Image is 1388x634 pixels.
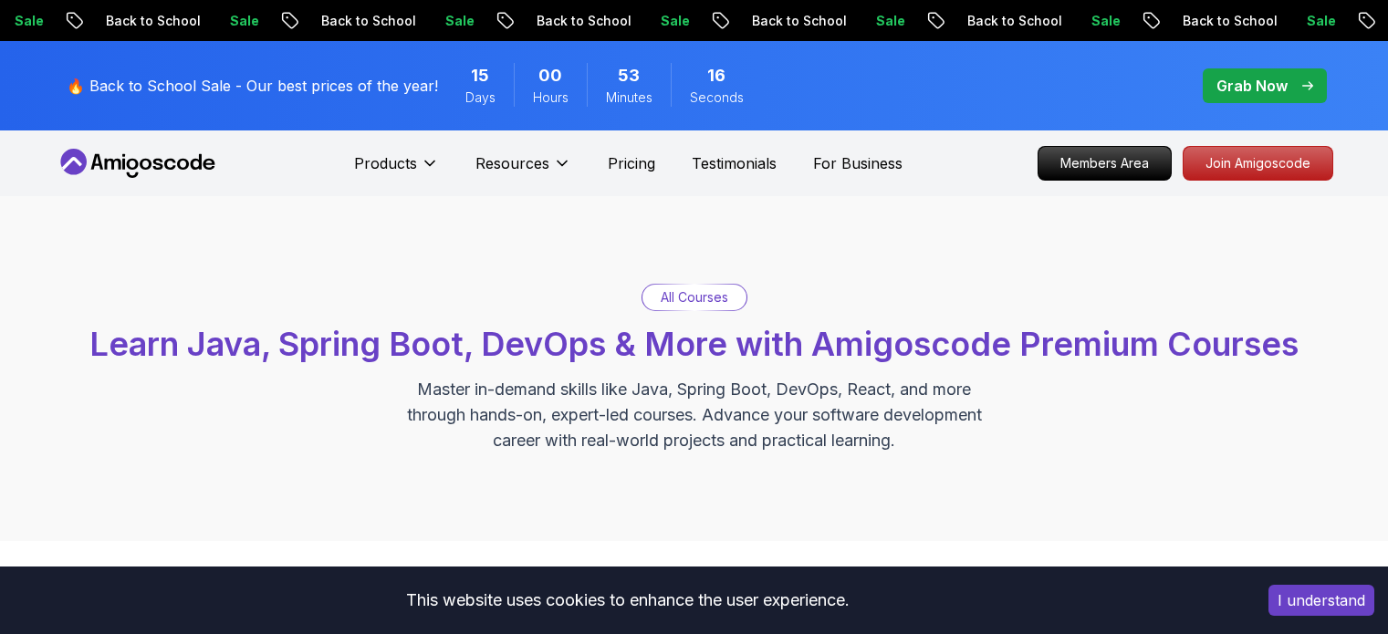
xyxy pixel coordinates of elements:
[215,12,274,30] p: Sale
[91,12,215,30] p: Back to School
[707,63,725,88] span: 16 Seconds
[354,152,439,189] button: Products
[471,63,489,88] span: 15 Days
[692,152,777,174] a: Testimonials
[89,324,1299,364] span: Learn Java, Spring Boot, DevOps & More with Amigoscode Premium Courses
[661,288,728,307] p: All Courses
[307,12,431,30] p: Back to School
[1038,146,1172,181] a: Members Area
[1038,147,1171,180] p: Members Area
[475,152,571,189] button: Resources
[1077,12,1135,30] p: Sale
[1268,585,1374,616] button: Accept cookies
[67,75,438,97] p: 🔥 Back to School Sale - Our best prices of the year!
[1183,146,1333,181] a: Join Amigoscode
[388,377,1001,453] p: Master in-demand skills like Java, Spring Boot, DevOps, React, and more through hands-on, expert-...
[533,88,569,107] span: Hours
[690,88,744,107] span: Seconds
[646,12,704,30] p: Sale
[1216,75,1288,97] p: Grab Now
[475,152,549,174] p: Resources
[1292,12,1351,30] p: Sale
[861,12,920,30] p: Sale
[354,152,417,174] p: Products
[608,152,655,174] a: Pricing
[431,12,489,30] p: Sale
[1168,12,1292,30] p: Back to School
[1184,147,1332,180] p: Join Amigoscode
[953,12,1077,30] p: Back to School
[538,63,562,88] span: 0 Hours
[14,580,1241,620] div: This website uses cookies to enhance the user experience.
[522,12,646,30] p: Back to School
[813,152,903,174] a: For Business
[465,88,496,107] span: Days
[606,88,652,107] span: Minutes
[618,63,640,88] span: 53 Minutes
[737,12,861,30] p: Back to School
